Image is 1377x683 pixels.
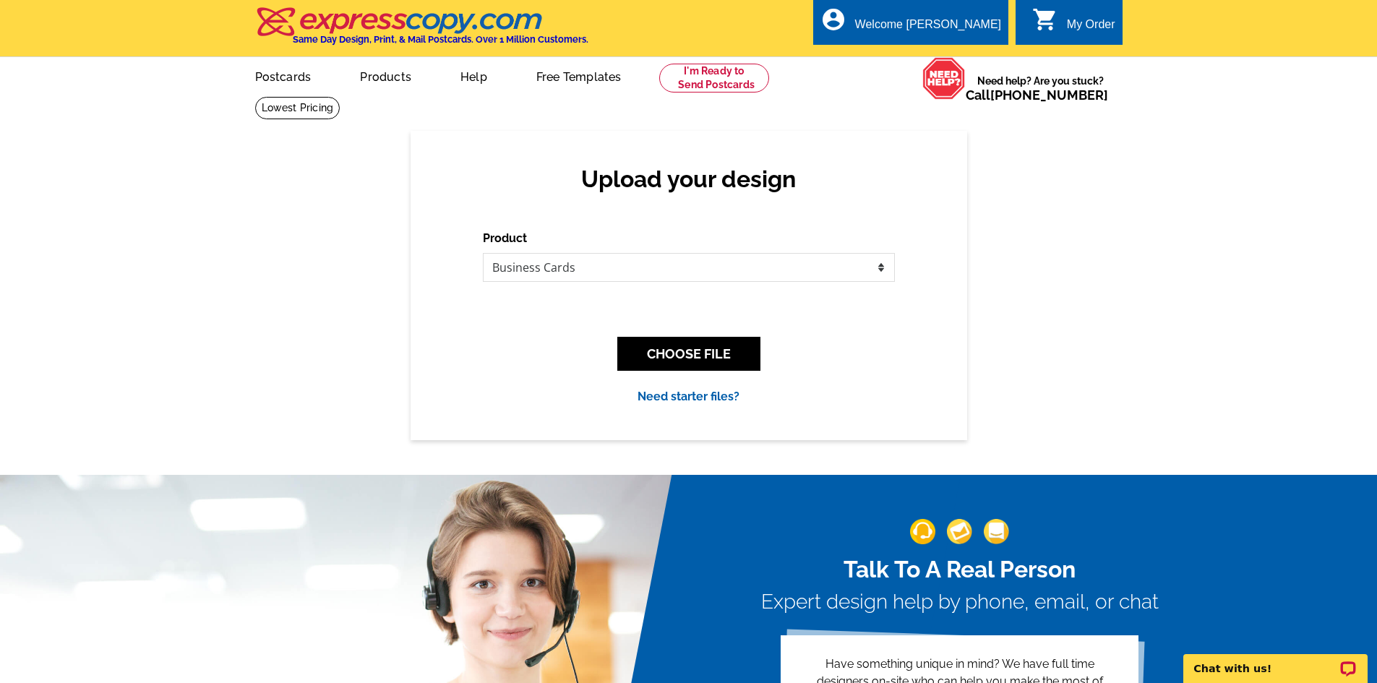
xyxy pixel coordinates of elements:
[293,34,588,45] h4: Same Day Design, Print, & Mail Postcards. Over 1 Million Customers.
[1032,16,1115,34] a: shopping_cart My Order
[232,59,335,93] a: Postcards
[966,87,1108,103] span: Call
[761,590,1159,614] h3: Expert design help by phone, email, or chat
[966,74,1115,103] span: Need help? Are you stuck?
[337,59,434,93] a: Products
[820,7,846,33] i: account_circle
[483,230,527,247] label: Product
[437,59,510,93] a: Help
[1032,7,1058,33] i: shopping_cart
[984,519,1009,544] img: support-img-3_1.png
[990,87,1108,103] a: [PHONE_NUMBER]
[497,166,880,193] h2: Upload your design
[638,390,739,403] a: Need starter files?
[1067,18,1115,38] div: My Order
[1174,637,1377,683] iframe: LiveChat chat widget
[761,556,1159,583] h2: Talk To A Real Person
[947,519,972,544] img: support-img-2.png
[910,519,935,544] img: support-img-1.png
[855,18,1001,38] div: Welcome [PERSON_NAME]
[617,337,760,371] button: CHOOSE FILE
[255,17,588,45] a: Same Day Design, Print, & Mail Postcards. Over 1 Million Customers.
[922,57,966,100] img: help
[513,59,645,93] a: Free Templates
